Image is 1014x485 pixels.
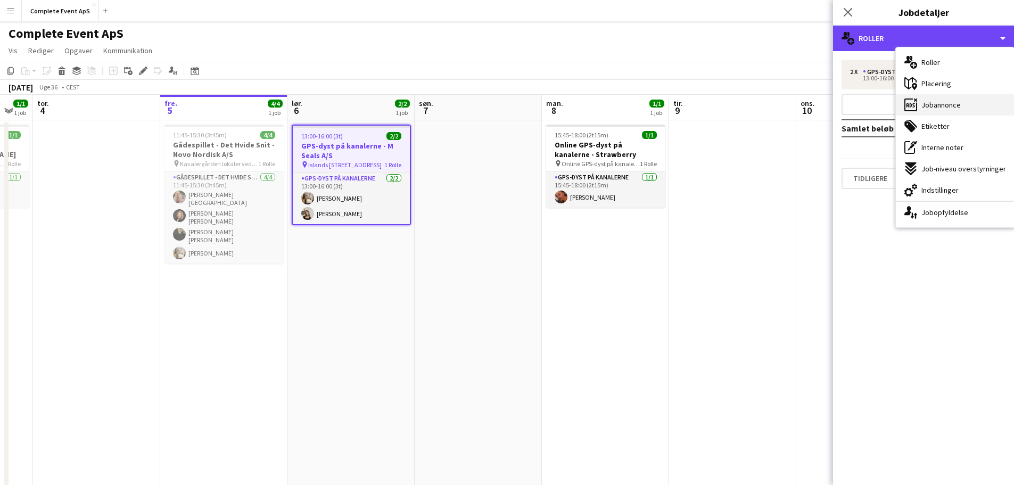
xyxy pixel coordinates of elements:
[24,44,58,57] a: Rediger
[268,100,283,108] span: 4/4
[546,171,665,208] app-card-role: GPS-dyst på kanalerne1/115:45-18:00 (2t15m)[PERSON_NAME]
[833,26,1014,51] div: Roller
[9,46,18,55] span: Vis
[13,100,28,108] span: 1/1
[64,46,93,55] span: Opgaver
[842,168,899,189] button: Tidligere
[546,140,665,159] h3: Online GPS-dyst på kanalerne - Strawberry
[164,125,284,264] app-job-card: 11:45-15:30 (3t45m)4/4Gådespillet - Det Hvide Snit - Novo Nordisk A/S Kavalergården lokaler ved s...
[850,76,986,81] div: 13:00-16:00 (3t)
[290,104,302,117] span: 6
[173,131,227,139] span: 11:45-15:30 (3t45m)
[9,26,123,42] h1: Complete Event ApS
[384,161,401,169] span: 1 Rolle
[292,98,302,108] span: lør.
[301,132,343,140] span: 13:00-16:00 (3t)
[103,46,152,55] span: Kommunikation
[164,140,284,159] h3: Gådespillet - Det Hvide Snit - Novo Nordisk A/S
[163,104,177,117] span: 5
[386,132,401,140] span: 2/2
[164,98,177,108] span: fre.
[9,82,33,93] div: [DATE]
[4,44,22,57] a: Vis
[799,104,815,117] span: 10
[672,104,683,117] span: 9
[293,172,410,224] app-card-role: GPS-dyst på kanalerne2/213:00-16:00 (3t)[PERSON_NAME][PERSON_NAME]
[640,160,657,168] span: 1 Rolle
[35,83,62,91] span: Uge 36
[395,100,410,108] span: 2/2
[545,104,563,117] span: 8
[164,171,284,264] app-card-role: Gådespillet - Det Hvide Snit4/411:45-15:30 (3t45m)[PERSON_NAME][GEOGRAPHIC_DATA][PERSON_NAME] [PE...
[850,68,863,76] div: 2 x
[650,109,664,117] div: 1 job
[6,131,21,139] span: 1/1
[66,83,80,91] div: CEST
[419,98,433,108] span: søn.
[36,104,49,117] span: 4
[308,161,382,169] span: Islands [STREET_ADDRESS]
[673,98,683,108] span: tir.
[546,125,665,208] app-job-card: 15:45-18:00 (2t15m)1/1Online GPS-dyst på kanalerne - Strawberry Online GPS-dyst på kanalerne1 Rol...
[395,109,409,117] div: 1 job
[417,104,433,117] span: 7
[555,131,608,139] span: 15:45-18:00 (2t15m)
[833,5,1014,19] h3: Jobdetaljer
[28,46,54,55] span: Rediger
[921,79,951,88] span: Placering
[22,1,99,21] button: Complete Event ApS
[863,68,942,76] div: GPS-dyst på kanalerne
[801,98,815,108] span: ons.
[293,141,410,160] h3: GPS-dyst på kanalerne - M Seals A/S
[642,131,657,139] span: 1/1
[37,98,49,108] span: tor.
[99,44,156,57] a: Kommunikation
[4,160,21,168] span: 1 Rolle
[258,160,275,168] span: 1 Rolle
[180,160,258,168] span: Kavalergården lokaler ved siden af slottet
[921,121,950,131] span: Etiketter
[260,131,275,139] span: 4/4
[921,100,961,110] span: Jobannonce
[546,98,563,108] span: man.
[292,125,411,225] app-job-card: 13:00-16:00 (3t)2/2GPS-dyst på kanalerne - M Seals A/S Islands [STREET_ADDRESS]1 RolleGPS-dyst på...
[268,109,282,117] div: 1 job
[921,164,1006,174] span: Job-niveau overstyrninger
[14,109,28,117] div: 1 job
[921,143,963,152] span: Interne noter
[842,120,944,137] td: Samlet beløb
[921,57,940,67] span: Roller
[649,100,664,108] span: 1/1
[842,94,1005,115] button: Tilføj rolle
[60,44,97,57] a: Opgaver
[921,185,959,195] span: Indstillinger
[562,160,640,168] span: Online GPS-dyst på kanalerne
